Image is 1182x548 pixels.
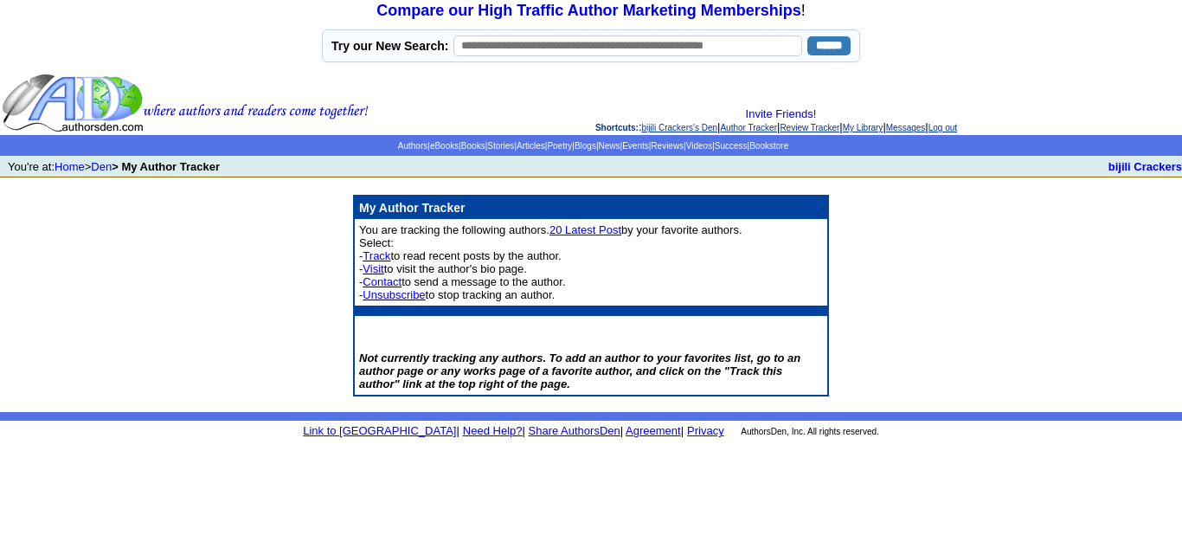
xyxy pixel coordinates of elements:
font: Contact [363,275,401,288]
a: Videos [686,141,712,151]
font: Visit [363,262,383,275]
b: > My Author Tracker [112,160,220,173]
a: Articles [517,141,545,151]
a: Events [622,141,649,151]
font: ! [376,2,805,19]
a: Messages [886,123,926,132]
a: News [599,141,620,151]
a: Authors [398,141,427,151]
a: Bookstore [749,141,788,151]
img: shim.gif [359,310,361,312]
a: Need Help? [463,424,523,437]
font: Not currently tracking any authors. To add an author to your favorites list, go to an author page... [359,351,800,390]
a: Compare our High Traffic Author Marketing Memberships [376,2,800,19]
a: Home [55,160,85,173]
a: Reviews [651,141,684,151]
font: | [623,424,684,437]
font: | [620,424,623,437]
a: Agreement [626,424,681,437]
span: Shortcuts: [595,123,639,132]
a: Den [91,160,112,173]
a: bijili Crackers [1108,160,1182,173]
a: Stories [487,141,514,151]
p: My Author Tracker [359,201,823,215]
font: Unsubscribe [363,288,425,301]
img: header_logo2.gif [2,73,369,133]
a: Privacy [687,424,724,437]
a: Books [461,141,485,151]
a: Log out [928,123,957,132]
a: bijili Crackers's Den [642,123,718,132]
a: Author Tracker [720,123,777,132]
a: Poetry [547,141,572,151]
a: My Library [843,123,883,132]
font: | [522,424,524,437]
font: You're at: > [8,160,220,173]
font: You are tracking the following authors. by your favorite authors. Select: - to read recent posts ... [359,223,742,301]
a: Invite Friends! [746,107,817,120]
a: Link to [GEOGRAPHIC_DATA] [303,424,456,437]
label: Try our New Search: [331,39,448,53]
a: eBooks [430,141,459,151]
font: | [456,424,459,437]
div: : | | | | | [372,107,1180,133]
font: AuthorsDen, Inc. All rights reserved. [741,427,879,436]
a: 20 Latest Post [549,223,621,236]
a: Success [715,141,748,151]
a: Blogs [575,141,596,151]
a: Share AuthorsDen [529,424,620,437]
font: Track [363,249,390,262]
a: Review Tracker [780,123,839,132]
